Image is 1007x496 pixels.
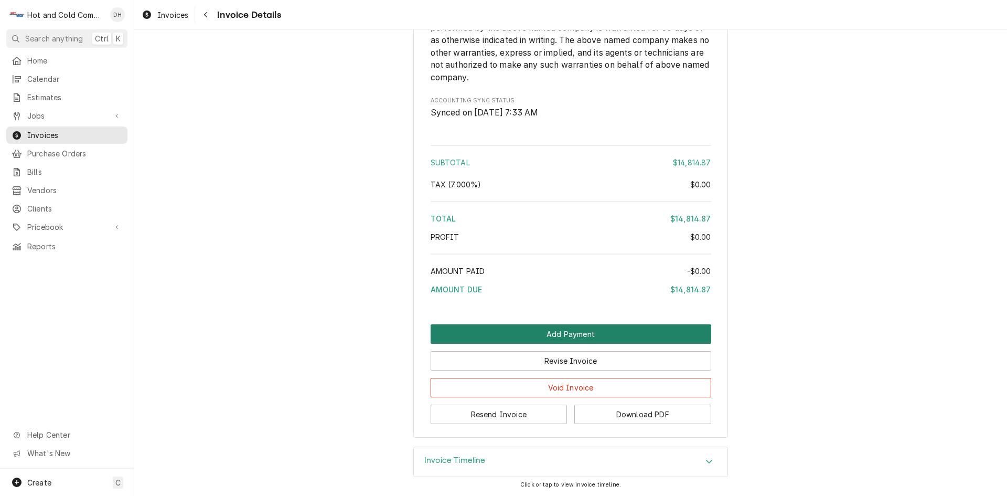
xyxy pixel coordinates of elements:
[431,231,711,242] div: Profit
[27,241,122,252] span: Reports
[6,426,127,444] a: Go to Help Center
[27,185,122,196] span: Vendors
[431,378,711,397] button: Void Invoice
[431,158,470,167] span: Subtotal
[9,7,24,22] div: H
[214,8,281,22] span: Invoice Details
[670,213,711,224] div: $14,814.87
[6,145,127,162] a: Purchase Orders
[520,481,621,488] span: Click or tap to view invoice timeline.
[6,182,127,199] a: Vendors
[157,9,188,20] span: Invoices
[687,266,711,277] div: -$0.00
[431,141,711,302] div: Amount Summary
[431,213,711,224] div: Total
[27,55,122,66] span: Home
[431,266,711,277] div: Amount Paid
[431,351,711,371] button: Revise Invoice
[27,73,122,85] span: Calendar
[670,284,711,295] div: $14,814.87
[431,180,481,189] span: [4%] Georgia State [3%] Georgia, Bartow County
[25,33,83,44] span: Search anything
[431,405,567,424] button: Resend Invoice
[95,33,109,44] span: Ctrl
[6,52,127,69] a: Home
[27,130,122,141] span: Invoices
[27,429,121,440] span: Help Center
[431,371,711,397] div: Button Group Row
[137,6,192,24] a: Invoices
[6,89,127,106] a: Estimates
[27,9,104,20] div: Hot and Cold Commercial Kitchens, Inc.
[115,477,121,488] span: C
[9,7,24,22] div: Hot and Cold Commercial Kitchens, Inc.'s Avatar
[6,445,127,462] a: Go to What's New
[27,203,122,214] span: Clients
[431,107,711,119] span: Accounting Sync Status
[6,126,127,144] a: Invoices
[414,447,727,477] div: Accordion Header
[431,97,711,119] div: Accounting Sync Status
[197,6,214,23] button: Navigate back
[690,179,711,190] div: $0.00
[6,107,127,124] a: Go to Jobs
[431,179,711,190] div: Tax
[110,7,125,22] div: Daryl Harris's Avatar
[431,285,483,294] span: Amount Due
[6,163,127,181] a: Bills
[431,397,711,424] div: Button Group Row
[690,231,711,242] div: $0.00
[424,456,486,466] h3: Invoice Timeline
[431,344,711,371] div: Button Group Row
[431,214,456,223] span: Total
[673,157,711,168] div: $14,814.87
[431,284,711,295] div: Amount Due
[6,238,127,255] a: Reports
[116,33,121,44] span: K
[431,267,485,276] span: Amount Paid
[27,110,106,121] span: Jobs
[27,148,122,159] span: Purchase Orders
[431,97,711,105] span: Accounting Sync Status
[431,324,711,424] div: Button Group
[431,108,539,118] span: Synced on [DATE] 7:33 AM
[431,324,711,344] div: Button Group Row
[27,92,122,103] span: Estimates
[413,447,728,477] div: Invoice Timeline
[431,157,711,168] div: Subtotal
[27,166,122,177] span: Bills
[414,447,727,477] button: Accordion Details Expand Trigger
[574,405,711,424] button: Download PDF
[6,70,127,88] a: Calendar
[110,7,125,22] div: DH
[6,29,127,48] button: Search anythingCtrlK
[431,233,459,241] span: Profit
[6,218,127,236] a: Go to Pricebook
[431,324,711,344] button: Add Payment
[27,448,121,459] span: What's New
[6,200,127,217] a: Clients
[27,478,51,487] span: Create
[27,221,106,233] span: Pricebook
